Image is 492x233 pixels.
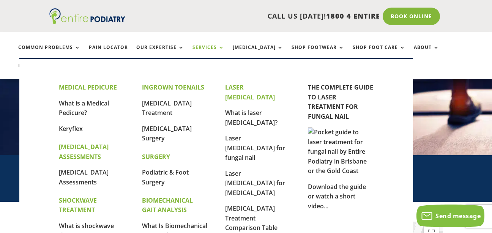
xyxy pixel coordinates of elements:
[138,11,380,21] p: CALL US [DATE]!
[59,99,109,117] a: What is a Medical Pedicure?
[308,183,366,210] a: Download the guide or watch a short video...
[142,124,192,143] a: [MEDICAL_DATA] Surgery
[59,168,109,186] a: [MEDICAL_DATA] Assessments
[353,45,405,61] a: Shop Foot Care
[326,11,380,20] span: 1800 4 ENTIRE
[59,83,117,91] strong: MEDICAL PEDICURE
[142,99,192,117] a: [MEDICAL_DATA] Treatment
[414,45,439,61] a: About
[136,45,184,61] a: Our Expertise
[416,205,484,227] button: Send message
[225,169,285,197] a: Laser [MEDICAL_DATA] for [MEDICAL_DATA]
[233,45,283,61] a: [MEDICAL_DATA]
[192,45,224,61] a: Services
[225,83,275,101] strong: LASER [MEDICAL_DATA]
[89,45,128,61] a: Pain Locator
[59,196,97,214] strong: SHOCKWAVE TREATMENT
[383,8,440,25] a: Book Online
[292,45,344,61] a: Shop Footwear
[59,143,109,161] strong: [MEDICAL_DATA] ASSESSMENTS
[142,196,193,214] strong: BIOMECHANICAL GAIT ANALYSIS
[308,128,374,176] img: Pocket guide to laser treatment for fungal nail by Entire Podiatry in Brisbane or the Gold Coast
[59,124,83,133] a: Keryflex
[49,18,125,26] a: Entire Podiatry
[142,168,189,186] a: Podiatric & Foot Surgery
[308,83,373,121] a: THE COMPLETE GUIDE TO LASER TREATMENT FOR FUNGAL NAIL
[435,212,481,220] span: Send message
[142,153,170,161] strong: SURGERY
[18,45,80,61] a: Common Problems
[18,63,56,79] a: Locations
[225,204,278,232] a: [MEDICAL_DATA] Treatment Comparison Table
[225,134,285,162] a: Laser [MEDICAL_DATA] for fungal nail
[225,109,278,127] a: What is laser [MEDICAL_DATA]?
[142,83,204,91] strong: INGROWN TOENAILS
[49,8,125,24] img: logo (1)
